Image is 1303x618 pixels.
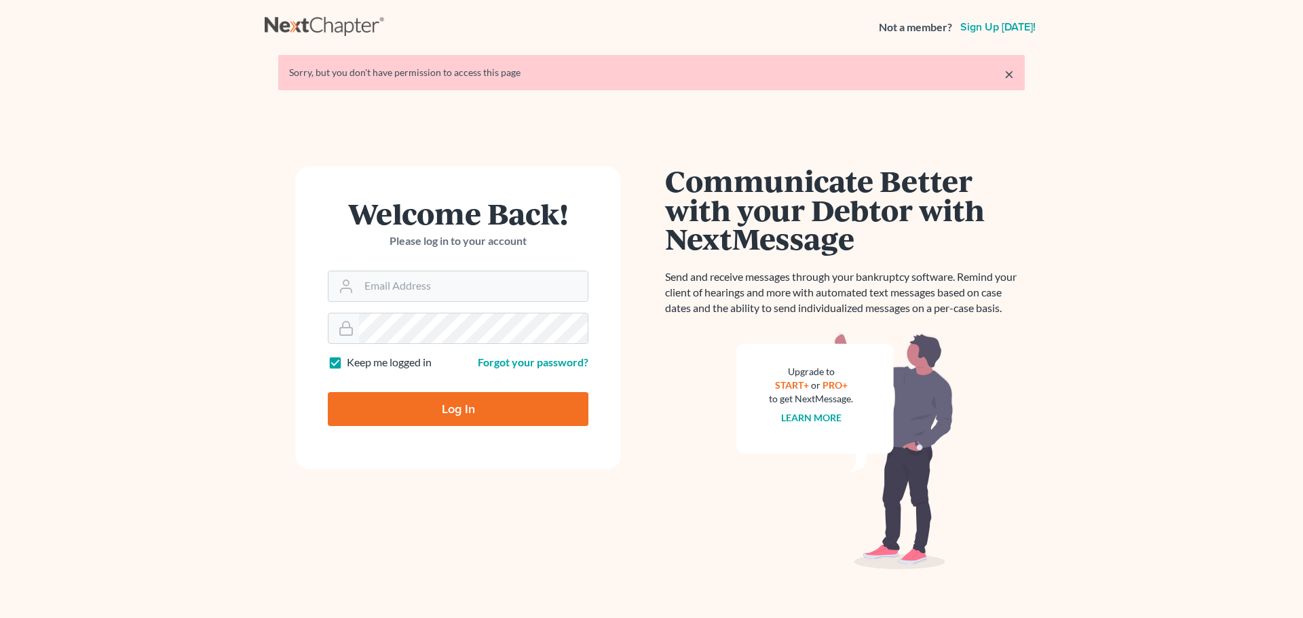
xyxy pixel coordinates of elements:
a: PRO+ [823,379,848,391]
p: Send and receive messages through your bankruptcy software. Remind your client of hearings and mo... [665,269,1025,316]
label: Keep me logged in [347,355,432,370]
input: Log In [328,392,588,426]
div: Sorry, but you don't have permission to access this page [289,66,1014,79]
input: Email Address [359,271,588,301]
div: Upgrade to [769,365,853,379]
a: START+ [775,379,809,391]
a: Sign up [DATE]! [958,22,1038,33]
a: Forgot your password? [478,355,588,368]
strong: Not a member? [879,20,952,35]
h1: Communicate Better with your Debtor with NextMessage [665,166,1025,253]
img: nextmessage_bg-59042aed3d76b12b5cd301f8e5b87938c9018125f34e5fa2b7a6b67550977c72.svg [736,332,953,570]
p: Please log in to your account [328,233,588,249]
div: to get NextMessage. [769,392,853,406]
a: × [1004,66,1014,82]
h1: Welcome Back! [328,199,588,228]
span: or [811,379,820,391]
a: Learn more [781,412,842,423]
